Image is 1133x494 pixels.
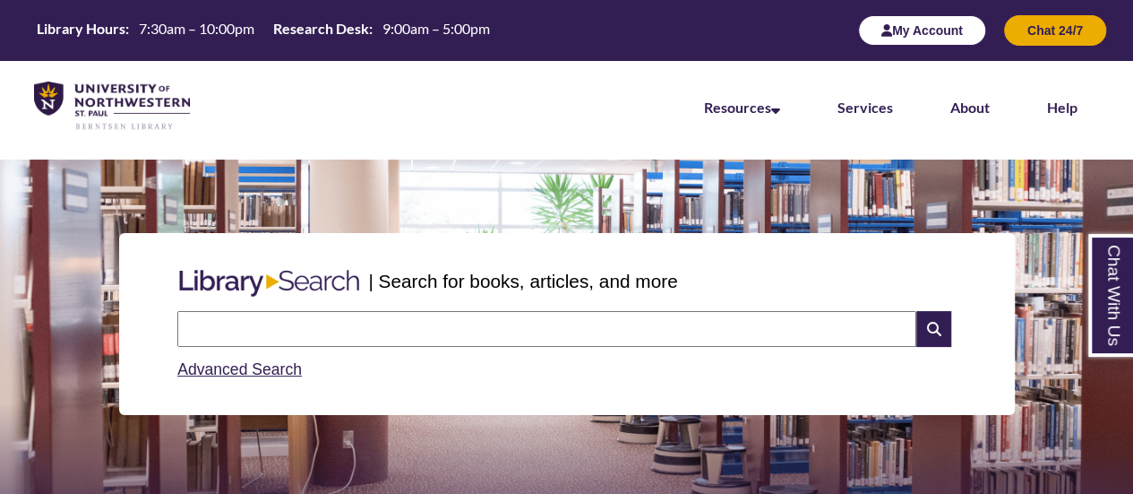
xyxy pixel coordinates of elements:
[1004,22,1106,38] a: Chat 24/7
[382,20,490,37] span: 9:00am – 5:00pm
[950,99,990,116] a: About
[34,82,190,131] img: UNWSP Library Logo
[139,20,254,37] span: 7:30am – 10:00pm
[837,99,893,116] a: Services
[1004,15,1106,46] button: Chat 24/7
[368,267,677,295] p: | Search for books, articles, and more
[858,15,986,46] button: My Account
[266,19,375,39] th: Research Desk:
[170,263,368,304] img: Libary Search
[177,360,302,378] a: Advanced Search
[30,19,497,41] table: Hours Today
[858,22,986,38] a: My Account
[1047,99,1077,116] a: Help
[30,19,497,43] a: Hours Today
[916,311,950,347] i: Search
[30,19,132,39] th: Library Hours:
[704,99,780,116] a: Resources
